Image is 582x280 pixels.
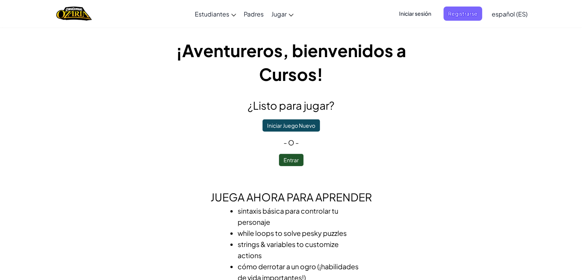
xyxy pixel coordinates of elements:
li: strings & variables to customize actions [238,239,360,261]
span: Jugar [271,10,287,18]
span: - [284,138,288,147]
button: Iniciar Juego Nuevo [262,119,320,132]
button: Registrarse [443,7,482,21]
button: Entrar [279,154,303,166]
a: Ozaria by CodeCombat logo [56,6,92,21]
span: español (ES) [492,10,528,18]
li: while loops to solve pesky puzzles [238,227,360,239]
a: español (ES) [488,3,531,24]
img: Home [56,6,92,21]
h2: Juega ahora para aprender [153,189,429,205]
span: Estudiantes [195,10,229,18]
a: Jugar [267,3,297,24]
span: - [294,138,299,147]
a: Estudiantes [191,3,240,24]
a: Padres [240,3,267,24]
li: sintaxis básica para controlar tu personaje [238,205,360,227]
span: o [288,138,294,147]
h1: ¡Aventureros, bienvenidos a Cursos! [153,38,429,86]
h2: ¿Listo para jugar? [153,97,429,114]
button: Iniciar sesión [395,7,436,21]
